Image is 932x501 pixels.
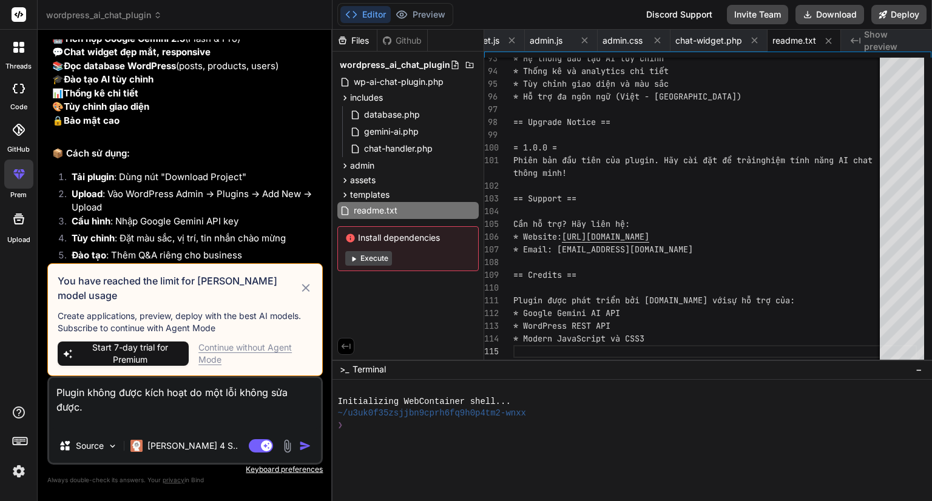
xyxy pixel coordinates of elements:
span: * WordPress REST API [513,320,610,331]
span: >_ [340,363,349,375]
p: Always double-check its answers. Your in Bind [47,474,323,486]
div: 111 [484,294,498,307]
button: − [913,360,925,379]
strong: Đọc database WordPress [64,60,176,72]
span: sự hỗ trợ của: [727,295,795,306]
span: * Thống kê và analytics chi tiết [513,66,669,76]
span: thông minh! [513,167,567,178]
span: templates [350,189,390,201]
h2: 📦 Cách sử dụng: [52,147,320,161]
span: = 1.0.0 = [513,142,557,153]
div: Files [333,35,377,47]
span: gemini-ai.php [363,124,420,139]
span: assets [350,174,376,186]
li: : Vào WordPress Admin → Plugins → Add New → Upload [62,187,320,215]
p: Source [76,440,104,452]
span: readme.txt [772,35,816,47]
img: attachment [280,439,294,453]
img: settings [8,461,29,482]
div: 109 [484,269,498,281]
span: Start 7-day trial for Premium [76,341,184,366]
span: readme.txt [353,203,399,218]
strong: Tích hợp Google Gemini 2.5 [64,33,185,44]
span: Initializing WebContainer shell... [337,396,510,408]
span: nghiệm tính năng AI chat [756,155,873,166]
span: == Credits == [513,269,576,280]
button: Preview [391,6,450,23]
strong: Thống kê chi tiết [64,87,138,99]
button: Deploy [871,5,927,24]
button: Execute [345,251,392,266]
div: Github [377,35,427,47]
label: prem [10,190,27,200]
span: database.php [363,107,421,122]
img: icon [299,440,311,452]
div: 98 [484,116,498,129]
div: 102 [484,180,498,192]
span: wp-ai-chat-plugin.php [353,75,445,89]
label: GitHub [7,144,30,155]
span: Phiên bản đầu tiên của plugin. Hãy cài đặt để trải [513,155,756,166]
div: 101 [484,154,498,167]
li: : Đặt màu sắc, vị trí, tin nhắn chào mừng [62,232,320,249]
span: chat-widget.php [675,35,742,47]
div: 114 [484,332,498,345]
span: admin [350,160,374,172]
span: * Tùy chỉnh giao diện và màu sắc [513,78,669,89]
div: 104 [484,205,498,218]
div: 112 [484,307,498,320]
span: * Modern JavaScript và CSS3 [513,333,644,344]
div: 94 [484,65,498,78]
div: 115 [484,345,498,358]
strong: Chat widget đẹp mắt, responsive [64,46,211,58]
textarea: Plugin không được kích hoạt do một lỗi không sửa được. [49,378,321,429]
span: − [916,363,922,375]
strong: Đào tạo AI tùy chỉnh [64,73,154,85]
label: code [10,102,27,112]
span: == Upgrade Notice == [513,116,610,127]
button: Invite Team [727,5,788,24]
span: chat-handler.php [363,141,434,156]
div: Continue without Agent Mode [198,341,312,366]
div: 97 [484,103,498,116]
span: Show preview [864,29,922,53]
div: 99 [484,129,498,141]
img: Claude 4 Sonnet [130,440,143,452]
span: Terminal [353,363,386,375]
strong: Cấu hình [72,215,110,227]
img: Pick Models [107,441,118,451]
span: * Hỗ trợ đa ngôn ngữ (Việt - [GEOGRAPHIC_DATA]) [513,91,741,102]
span: wordpress_ai_chat_plugin [340,59,450,71]
strong: Tùy chỉnh giao diện [64,101,149,112]
strong: Upload [72,188,103,200]
span: [URL][DOMAIN_NAME] [562,231,649,242]
span: Plugin được phát triển bởi [DOMAIN_NAME] với [513,295,727,306]
label: threads [5,61,32,72]
p: Create applications, preview, deploy with the best AI models. Subscribe to continue with Agent Mode [58,310,312,334]
p: Keyboard preferences [47,465,323,474]
div: 110 [484,281,498,294]
p: [PERSON_NAME] 4 S.. [147,440,238,452]
div: 95 [484,78,498,90]
span: * Google Gemini AI API [513,308,620,318]
div: 96 [484,90,498,103]
span: Install dependencies [345,232,471,244]
span: wordpress_ai_chat_plugin [46,9,162,21]
span: privacy [163,476,184,483]
div: 107 [484,243,498,256]
div: 105 [484,218,498,230]
div: Discord Support [639,5,720,24]
div: 108 [484,256,498,269]
li: : Dùng nút "Download Project" [62,170,320,187]
strong: Tải plugin [72,171,114,183]
span: admin.js [530,35,562,47]
p: 🤖 (Flash & Pro) 💬 📚 (posts, products, users) 🎓 📊 🎨 🔒 [52,32,320,128]
button: Editor [340,6,391,23]
strong: Tùy chỉnh [72,232,115,244]
span: * Email: [EMAIL_ADDRESS][DOMAIN_NAME] [513,244,693,255]
div: 100 [484,141,498,154]
div: 106 [484,230,498,243]
strong: Đào tạo [72,249,106,261]
div: 103 [484,192,498,205]
li: : Nhập Google Gemini API key [62,215,320,232]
